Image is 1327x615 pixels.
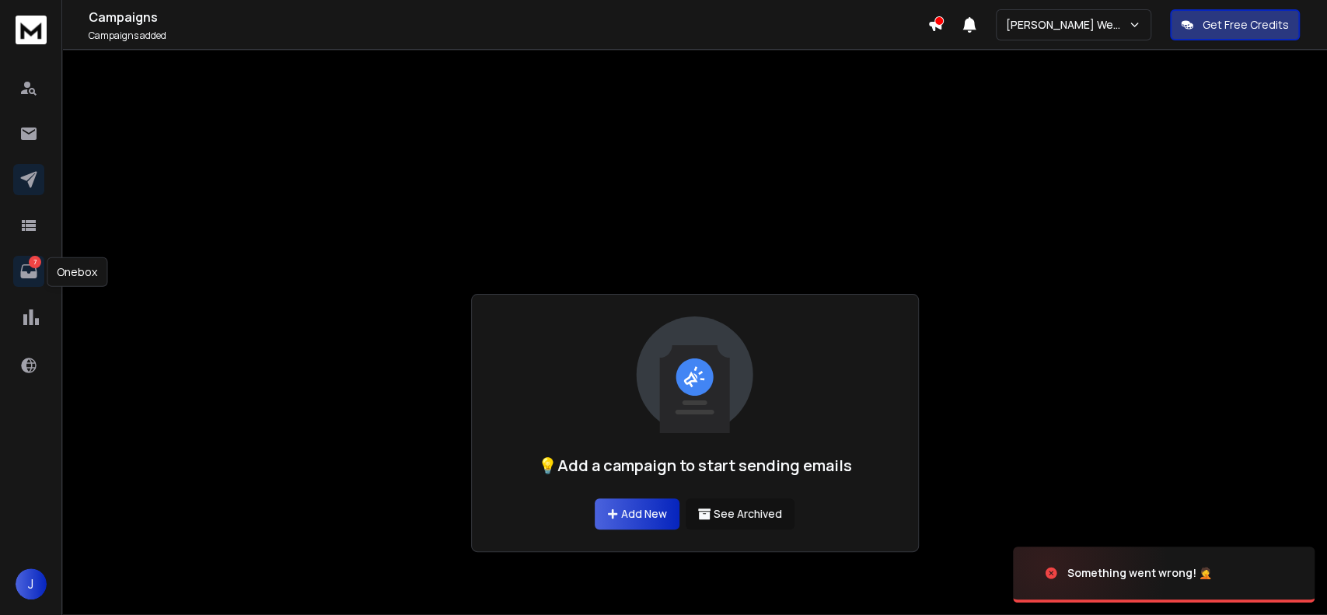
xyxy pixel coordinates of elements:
button: Get Free Credits [1170,9,1300,40]
button: J [16,568,47,599]
img: logo [16,16,47,44]
a: Add New [595,498,679,529]
h1: Campaigns [89,8,927,26]
img: image [1013,531,1168,615]
p: Get Free Credits [1203,17,1289,33]
p: [PERSON_NAME] Websites [1006,17,1128,33]
div: Something went wrong! 🤦 [1067,565,1212,581]
div: Onebox [47,257,107,287]
h1: 💡Add a campaign to start sending emails [538,455,852,477]
p: Campaigns added [89,30,927,42]
a: 7 [13,256,44,287]
button: See Archived [686,498,794,529]
p: 7 [29,256,41,268]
